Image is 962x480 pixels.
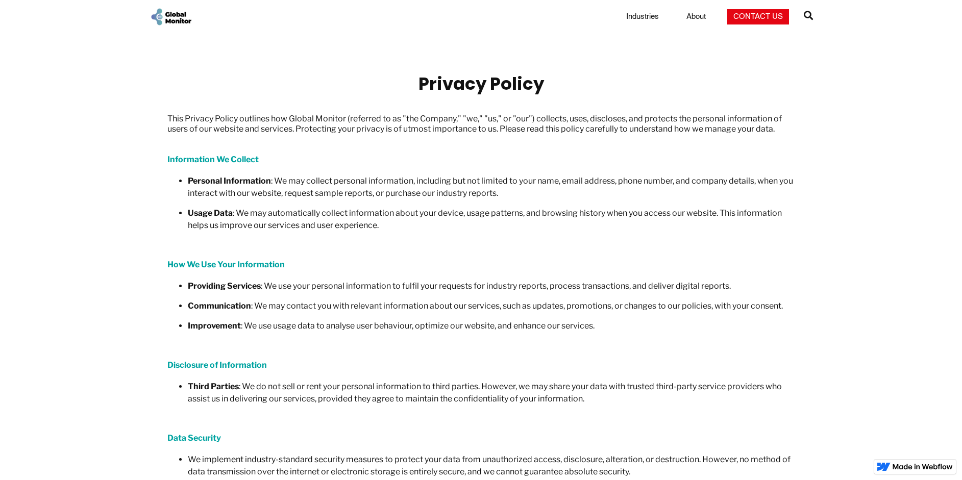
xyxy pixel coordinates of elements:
[893,464,953,470] img: Made in Webflow
[188,176,271,186] strong: Personal Information
[804,7,813,27] a: 
[188,382,239,391] strong: Third Parties
[188,453,795,478] li: We implement industry-standard security measures to protect your data from unauthorized access, d...
[188,280,795,292] li: : We use your personal information to fulfil your requests for industry reports, process transact...
[620,12,665,22] a: Industries
[188,301,251,311] strong: Communication
[167,260,795,270] div: How We Use Your Information
[188,321,241,331] strong: Improvement
[167,433,795,443] div: Data Security
[188,381,795,405] li: : We do not sell or rent your personal information to third parties. However, we may share your d...
[188,320,795,332] li: : We use usage data to analyse user behaviour, optimize our website, and enhance our services.
[188,300,795,312] li: : We may contact you with relevant information about our services, such as updates, promotions, o...
[188,175,795,199] li: : We may collect personal information, including but not limited to your name, email address, pho...
[167,74,795,93] h1: Privacy Policy
[804,8,813,22] span: 
[680,12,712,22] a: About
[188,207,795,232] li: : We may automatically collect information about your device, usage patterns, and browsing histor...
[188,208,233,218] strong: Usage Data
[150,7,192,27] a: home
[188,281,261,291] strong: Providing Services
[167,155,795,165] div: Information We Collect
[727,9,789,24] a: Contact Us
[167,114,795,134] div: This Privacy Policy outlines how Global Monitor (referred to as "the Company," "we," "us," or "ou...
[167,360,795,370] div: Disclosure of Information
